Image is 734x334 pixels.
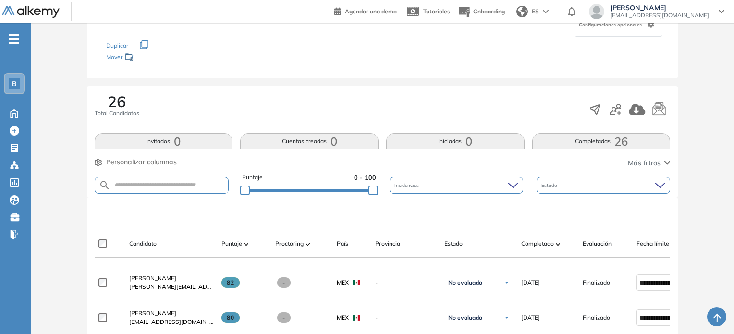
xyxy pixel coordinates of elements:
[244,243,249,246] img: [missing "en.ARROW_ALT" translation]
[583,239,612,248] span: Evaluación
[99,179,110,191] img: SEARCH_ALT
[277,277,291,288] span: -
[521,239,554,248] span: Completado
[448,279,482,286] span: No evaluado
[354,173,376,182] span: 0 - 100
[386,133,525,149] button: Iniciadas0
[444,239,463,248] span: Estado
[532,7,539,16] span: ES
[306,243,310,246] img: [missing "en.ARROW_ALT" translation]
[448,314,482,322] span: No evaluado
[106,42,128,49] span: Duplicar
[242,173,263,182] span: Puntaje
[583,278,610,287] span: Finalizado
[95,133,233,149] button: Invitados0
[221,277,240,288] span: 82
[221,312,240,323] span: 80
[575,12,662,37] div: Configuraciones opcionales
[129,274,214,283] a: [PERSON_NAME]
[375,313,437,322] span: -
[504,280,510,285] img: Ícono de flecha
[353,315,360,321] img: MEX
[579,21,644,28] span: Configuraciones opcionales
[423,8,450,15] span: Tutoriales
[221,239,242,248] span: Puntaje
[628,158,670,168] button: Más filtros
[106,49,202,67] div: Mover
[636,239,669,248] span: Fecha límite
[334,5,397,16] a: Agendar una demo
[521,313,540,322] span: [DATE]
[12,80,17,87] span: B
[516,6,528,17] img: world
[556,243,561,246] img: [missing "en.ARROW_ALT" translation]
[458,1,505,22] button: Onboarding
[337,239,348,248] span: País
[277,312,291,323] span: -
[473,8,505,15] span: Onboarding
[106,157,177,167] span: Personalizar columnas
[129,318,214,326] span: [EMAIL_ADDRESS][DOMAIN_NAME]
[532,133,671,149] button: Completadas26
[275,239,304,248] span: Proctoring
[375,278,437,287] span: -
[628,158,661,168] span: Más filtros
[375,239,400,248] span: Provincia
[353,280,360,285] img: MEX
[129,283,214,291] span: [PERSON_NAME][EMAIL_ADDRESS][PERSON_NAME][DOMAIN_NAME]
[129,239,157,248] span: Candidato
[95,109,139,118] span: Total Candidatos
[95,157,177,167] button: Personalizar columnas
[129,309,176,317] span: [PERSON_NAME]
[129,274,176,282] span: [PERSON_NAME]
[583,313,610,322] span: Finalizado
[390,177,523,194] div: Incidencias
[345,8,397,15] span: Agendar una demo
[240,133,379,149] button: Cuentas creadas0
[337,313,349,322] span: MEX
[537,177,670,194] div: Estado
[504,315,510,321] img: Ícono de flecha
[129,309,214,318] a: [PERSON_NAME]
[337,278,349,287] span: MEX
[610,12,709,19] span: [EMAIL_ADDRESS][DOMAIN_NAME]
[2,6,60,18] img: Logo
[9,38,19,40] i: -
[610,4,709,12] span: [PERSON_NAME]
[543,10,549,13] img: arrow
[108,94,126,109] span: 26
[541,182,559,189] span: Estado
[394,182,421,189] span: Incidencias
[521,278,540,287] span: [DATE]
